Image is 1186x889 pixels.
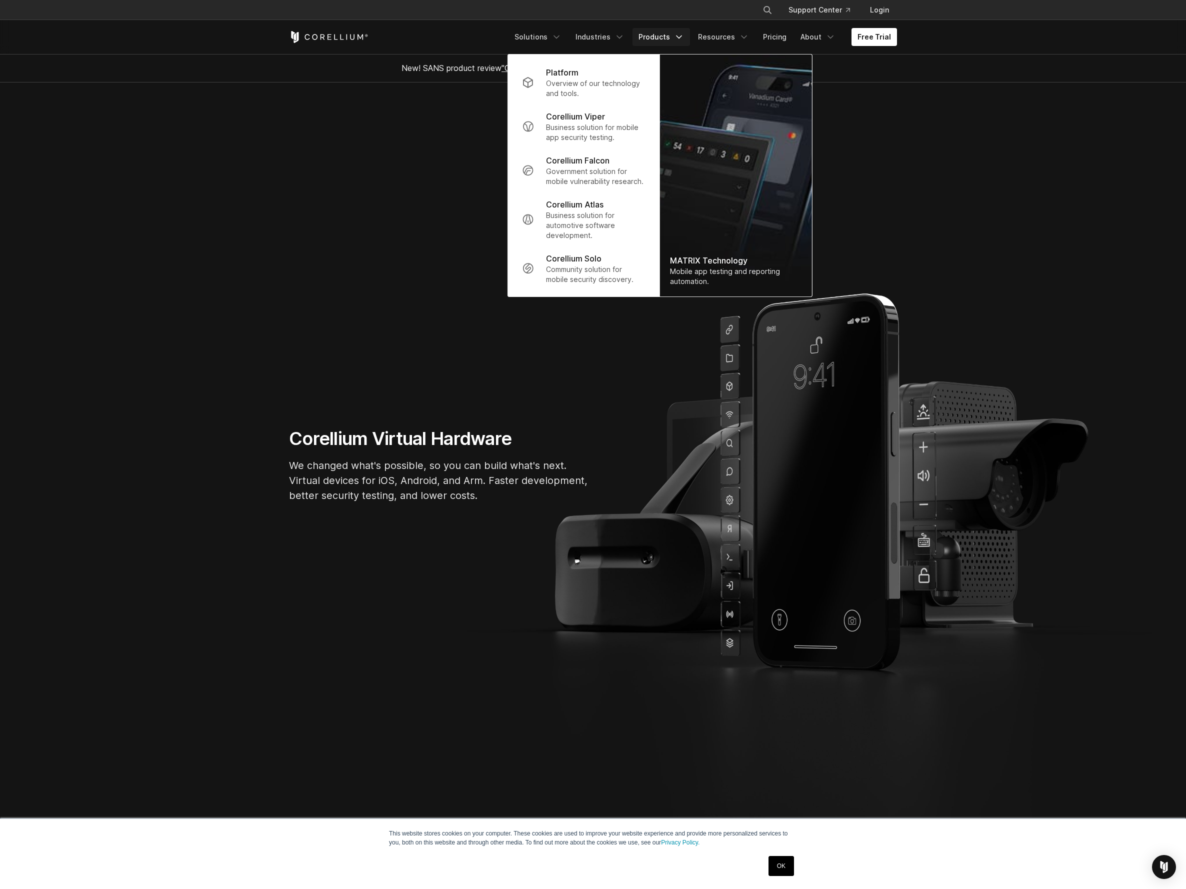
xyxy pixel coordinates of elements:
p: Corellium Falcon [546,154,609,166]
div: Navigation Menu [508,28,897,46]
a: Resources [692,28,755,46]
a: Solutions [508,28,567,46]
p: Corellium Atlas [546,198,603,210]
p: Business solution for automotive software development. [546,210,645,240]
p: Overview of our technology and tools. [546,78,645,98]
p: Corellium Solo [546,252,601,264]
a: Pricing [757,28,792,46]
button: Search [758,1,776,19]
a: Corellium Solo Community solution for mobile security discovery. [514,246,653,290]
a: Privacy Policy. [661,839,699,846]
p: This website stores cookies on your computer. These cookies are used to improve your website expe... [389,829,797,847]
div: MATRIX Technology [670,254,802,266]
div: Mobile app testing and reporting automation. [670,266,802,286]
a: About [794,28,841,46]
p: Government solution for mobile vulnerability research. [546,166,645,186]
a: OK [768,856,794,876]
a: Corellium Viper Business solution for mobile app security testing. [514,104,653,148]
h1: Corellium Virtual Hardware [289,427,589,450]
div: Navigation Menu [750,1,897,19]
p: Corellium Viper [546,110,605,122]
a: Products [632,28,690,46]
a: Corellium Home [289,31,368,43]
a: Corellium Falcon Government solution for mobile vulnerability research. [514,148,653,192]
img: Matrix_WebNav_1x [660,54,812,296]
a: "Collaborative Mobile App Security Development and Analysis" [501,63,732,73]
a: Login [862,1,897,19]
a: Industries [569,28,630,46]
p: Platform [546,66,578,78]
a: Support Center [780,1,858,19]
a: Free Trial [851,28,897,46]
a: Corellium Atlas Business solution for automotive software development. [514,192,653,246]
p: Community solution for mobile security discovery. [546,264,645,284]
p: We changed what's possible, so you can build what's next. Virtual devices for iOS, Android, and A... [289,458,589,503]
div: Open Intercom Messenger [1152,855,1176,879]
a: Platform Overview of our technology and tools. [514,60,653,104]
a: MATRIX Technology Mobile app testing and reporting automation. [660,54,812,296]
span: New! SANS product review now available. [401,63,784,73]
p: Business solution for mobile app security testing. [546,122,645,142]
